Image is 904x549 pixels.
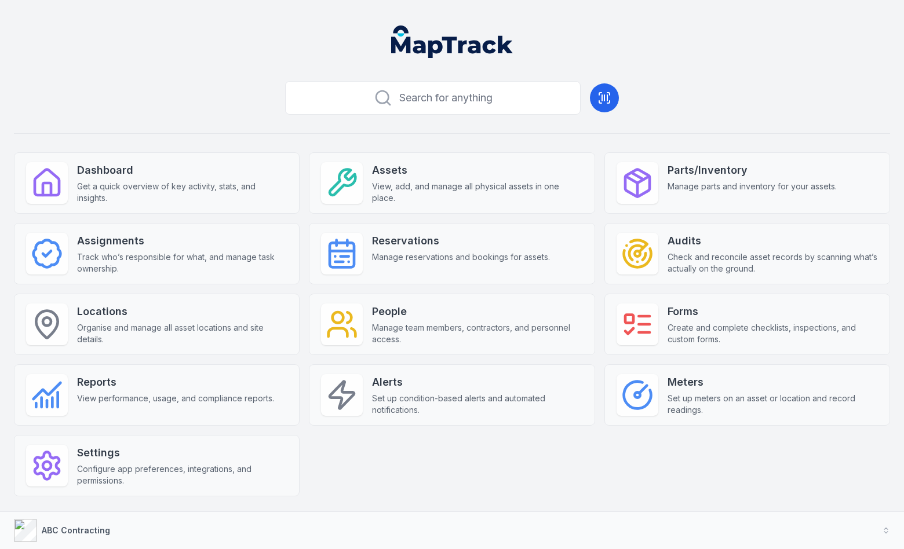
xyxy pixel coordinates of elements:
[14,294,300,355] a: LocationsOrganise and manage all asset locations and site details.
[668,374,878,390] strong: Meters
[668,181,837,192] span: Manage parts and inventory for your assets.
[373,25,531,58] nav: Global
[372,251,550,263] span: Manage reservations and bookings for assets.
[372,393,582,416] span: Set up condition-based alerts and automated notifications.
[668,393,878,416] span: Set up meters on an asset or location and record readings.
[668,233,878,249] strong: Audits
[309,294,595,355] a: PeopleManage team members, contractors, and personnel access.
[14,152,300,214] a: DashboardGet a quick overview of key activity, stats, and insights.
[372,162,582,178] strong: Assets
[77,233,287,249] strong: Assignments
[77,303,287,320] strong: Locations
[372,233,550,249] strong: Reservations
[77,374,274,390] strong: Reports
[309,223,595,284] a: ReservationsManage reservations and bookings for assets.
[14,435,300,496] a: SettingsConfigure app preferences, integrations, and permissions.
[77,181,287,204] span: Get a quick overview of key activity, stats, and insights.
[668,162,837,178] strong: Parts/Inventory
[372,374,582,390] strong: Alerts
[77,162,287,178] strong: Dashboard
[77,463,287,486] span: Configure app preferences, integrations, and permissions.
[399,90,493,106] span: Search for anything
[14,223,300,284] a: AssignmentsTrack who’s responsible for what, and manage task ownership.
[372,322,582,345] span: Manage team members, contractors, and personnel access.
[604,294,890,355] a: FormsCreate and complete checklists, inspections, and custom forms.
[372,181,582,204] span: View, add, and manage all physical assets in one place.
[42,525,110,535] strong: ABC Contracting
[285,81,581,115] button: Search for anything
[309,364,595,426] a: AlertsSet up condition-based alerts and automated notifications.
[77,393,274,404] span: View performance, usage, and compliance reports.
[77,445,287,461] strong: Settings
[668,303,878,320] strong: Forms
[309,152,595,214] a: AssetsView, add, and manage all physical assets in one place.
[604,152,890,214] a: Parts/InventoryManage parts and inventory for your assets.
[14,364,300,426] a: ReportsView performance, usage, and compliance reports.
[372,303,582,320] strong: People
[604,223,890,284] a: AuditsCheck and reconcile asset records by scanning what’s actually on the ground.
[77,322,287,345] span: Organise and manage all asset locations and site details.
[77,251,287,274] span: Track who’s responsible for what, and manage task ownership.
[668,251,878,274] span: Check and reconcile asset records by scanning what’s actually on the ground.
[604,364,890,426] a: MetersSet up meters on an asset or location and record readings.
[668,322,878,345] span: Create and complete checklists, inspections, and custom forms.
